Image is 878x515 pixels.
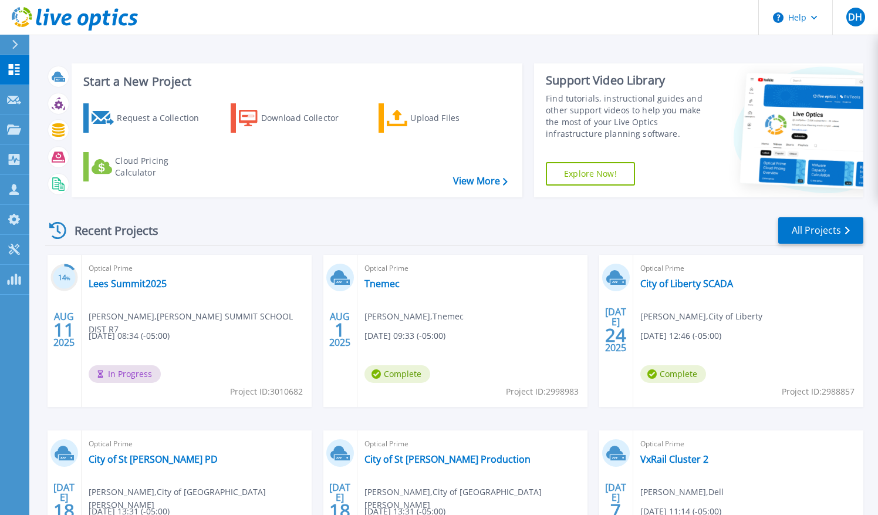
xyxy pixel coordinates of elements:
span: Complete [364,365,430,383]
div: Download Collector [261,106,355,130]
span: [PERSON_NAME] , City of [GEOGRAPHIC_DATA][PERSON_NAME] [89,486,312,511]
a: Tnemec [364,278,400,290]
span: [PERSON_NAME] , City of [GEOGRAPHIC_DATA][PERSON_NAME] [364,486,587,511]
span: [PERSON_NAME] , Tnemec [364,310,464,323]
span: [DATE] 12:46 (-05:00) [640,329,721,342]
span: Complete [640,365,706,383]
div: AUG 2025 [53,308,75,351]
div: AUG 2025 [329,308,351,351]
a: Lees Summit2025 [89,278,167,290]
div: Support Video Library [546,73,711,88]
div: Upload Files [410,106,504,130]
span: Optical Prime [89,437,305,450]
span: Optical Prime [364,262,580,275]
div: Request a Collection [117,106,211,130]
div: Recent Projects [45,216,174,245]
h3: 14 [50,271,78,285]
span: Optical Prime [640,262,856,275]
span: [DATE] 08:34 (-05:00) [89,329,170,342]
span: [PERSON_NAME] , Dell [640,486,724,499]
h3: Start a New Project [83,75,507,88]
a: Upload Files [379,103,509,133]
a: Download Collector [231,103,362,133]
div: Cloud Pricing Calculator [115,155,209,179]
a: City of St [PERSON_NAME] PD [89,453,218,465]
a: Explore Now! [546,162,635,186]
a: VxRail Cluster 2 [640,453,708,465]
span: Project ID: 2998983 [506,385,579,398]
a: View More [453,176,508,187]
a: Request a Collection [83,103,214,133]
span: 24 [605,330,626,340]
span: Project ID: 3010682 [230,385,303,398]
div: [DATE] 2025 [605,308,627,351]
span: [PERSON_NAME] , [PERSON_NAME] SUMMIT SCHOOL DIST R7 [89,310,312,336]
span: [PERSON_NAME] , City of Liberty [640,310,762,323]
a: City of Liberty SCADA [640,278,733,290]
span: Optical Prime [364,437,580,450]
a: Cloud Pricing Calculator [83,152,214,181]
a: All Projects [778,217,863,244]
span: Project ID: 2988857 [782,385,855,398]
span: 11 [53,325,75,335]
span: Optical Prime [89,262,305,275]
span: In Progress [89,365,161,383]
div: Find tutorials, instructional guides and other support videos to help you make the most of your L... [546,93,711,140]
span: DH [848,12,862,22]
span: [DATE] 09:33 (-05:00) [364,329,445,342]
span: % [66,275,70,281]
span: Optical Prime [640,437,856,450]
span: 1 [335,325,345,335]
a: City of St [PERSON_NAME] Production [364,453,531,465]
